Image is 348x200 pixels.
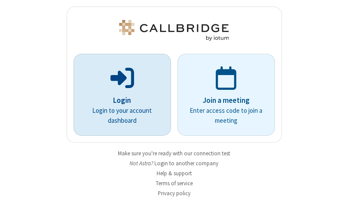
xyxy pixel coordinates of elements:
p: Enter access code to join a meeting [190,106,263,125]
a: Make sure you're ready with our connection test [118,150,230,157]
a: Help & support [157,170,192,177]
li: Not Astra? [67,159,282,167]
a: Terms of service [156,180,193,187]
p: Login [86,95,159,106]
img: Astra [117,20,231,41]
a: Join a meetingEnter access code to join a meeting [177,54,275,136]
button: Login to another company [154,159,218,167]
a: Privacy policy [158,190,191,197]
p: Join a meeting [190,95,263,106]
p: Login to your account dashboard [86,106,159,125]
button: LoginLogin to your account dashboard [74,54,171,136]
